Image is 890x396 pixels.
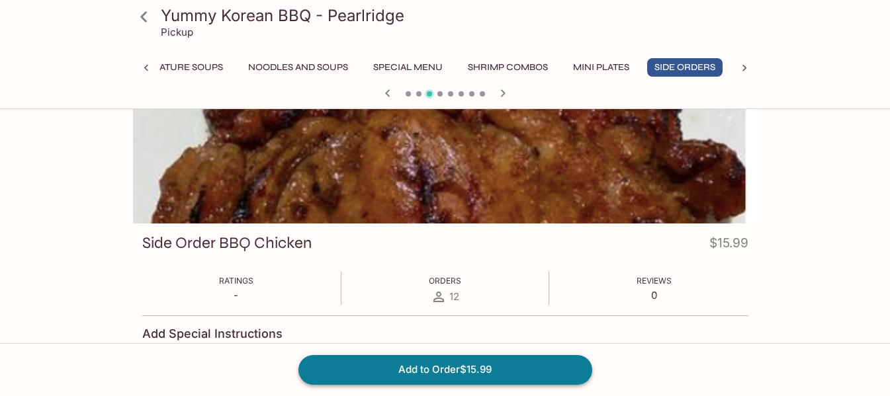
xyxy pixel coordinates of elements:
p: 0 [637,289,672,301]
button: Special Menu [366,58,450,77]
button: Shrimp Combos [461,58,555,77]
span: Reviews [637,276,672,286]
button: Signature Soups [130,58,230,77]
span: Ratings [219,276,253,286]
p: Pickup [161,26,193,38]
h3: Side Order BBQ Chicken [142,233,312,253]
span: Orders [429,276,461,286]
div: Side Order BBQ Chicken [133,48,758,223]
h4: $15.99 [709,233,748,258]
button: Mini Plates [566,58,637,77]
button: Noodles and Soups [241,58,355,77]
h4: Add Special Instructions [142,327,748,341]
button: Add to Order$15.99 [298,355,592,384]
h3: Yummy Korean BBQ - Pearlridge [161,5,752,26]
p: - [219,289,253,301]
button: Side Orders [647,58,723,77]
span: 12 [449,290,459,303]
